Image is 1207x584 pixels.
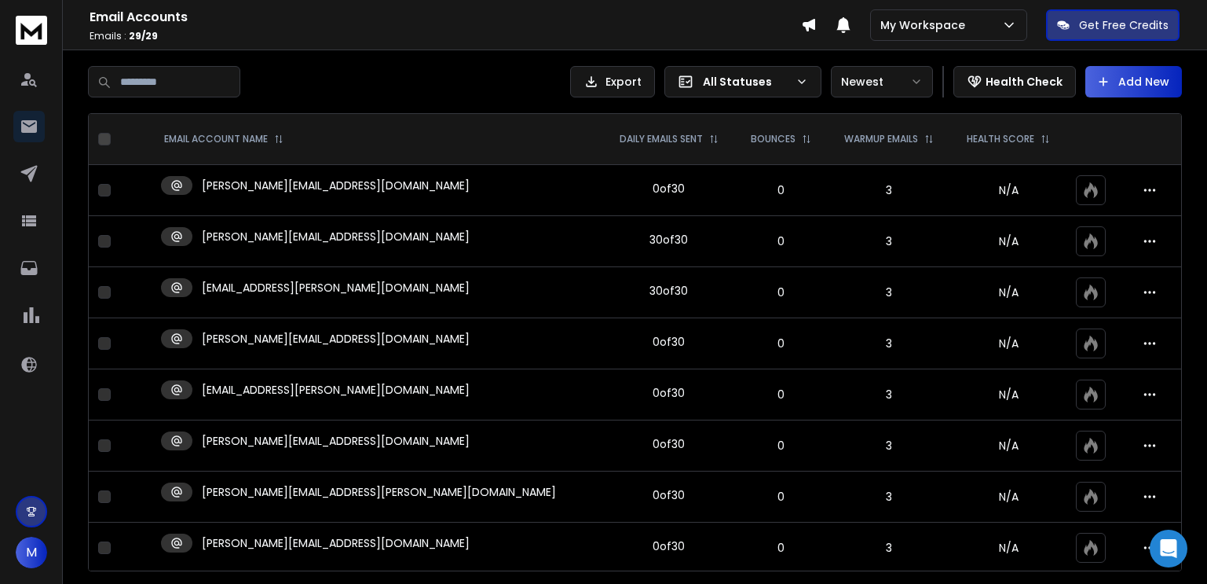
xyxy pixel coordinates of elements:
p: 0 [744,336,817,351]
div: 0 of 30 [653,181,685,197]
div: 30 of 30 [649,232,688,248]
button: M [16,537,47,568]
p: Health Check [986,74,1063,90]
p: [PERSON_NAME][EMAIL_ADDRESS][DOMAIN_NAME] [202,178,470,193]
div: 0 of 30 [653,538,685,554]
p: 0 [744,489,817,505]
p: Get Free Credits [1079,17,1169,33]
p: N/A [960,438,1057,454]
p: My Workspace [880,17,971,33]
p: N/A [960,489,1057,505]
p: N/A [960,182,1057,198]
button: Health Check [953,66,1076,97]
div: 0 of 30 [653,334,685,350]
p: N/A [960,387,1057,402]
p: HEALTH SCORE [967,133,1034,145]
p: 0 [744,540,817,556]
p: 0 [744,438,817,454]
button: Get Free Credits [1046,9,1180,41]
h1: Email Accounts [90,8,801,27]
td: 3 [827,165,950,216]
td: 3 [827,267,950,318]
p: All Statuses [703,74,789,90]
p: [PERSON_NAME][EMAIL_ADDRESS][DOMAIN_NAME] [202,331,470,347]
div: 30 of 30 [649,283,688,299]
p: 0 [744,233,817,249]
td: 3 [827,369,950,421]
p: WARMUP EMAILS [844,133,918,145]
div: Open Intercom Messenger [1150,530,1187,567]
p: N/A [960,540,1057,556]
p: N/A [960,233,1057,249]
button: Newest [831,66,933,97]
td: 3 [827,216,950,267]
p: [EMAIL_ADDRESS][PERSON_NAME][DOMAIN_NAME] [202,382,470,398]
p: N/A [960,336,1057,351]
p: DAILY EMAILS SENT [620,133,703,145]
p: 0 [744,387,817,402]
div: 0 of 30 [653,487,685,503]
p: [PERSON_NAME][EMAIL_ADDRESS][PERSON_NAME][DOMAIN_NAME] [202,484,556,500]
p: [PERSON_NAME][EMAIL_ADDRESS][DOMAIN_NAME] [202,433,470,449]
p: 0 [744,285,817,300]
p: 0 [744,182,817,198]
td: 3 [827,472,950,523]
p: BOUNCES [751,133,796,145]
img: logo [16,16,47,45]
p: [PERSON_NAME][EMAIL_ADDRESS][DOMAIN_NAME] [202,535,470,551]
p: Emails : [90,30,801,42]
td: 3 [827,421,950,472]
button: Export [570,66,655,97]
p: [EMAIL_ADDRESS][PERSON_NAME][DOMAIN_NAME] [202,280,470,296]
div: 0 of 30 [653,385,685,401]
div: EMAIL ACCOUNT NAME [164,133,283,145]
span: 29 / 29 [129,29,158,42]
p: [PERSON_NAME][EMAIL_ADDRESS][DOMAIN_NAME] [202,229,470,244]
p: N/A [960,285,1057,300]
td: 3 [827,318,950,369]
td: 3 [827,523,950,574]
div: 0 of 30 [653,436,685,452]
button: Add New [1085,66,1182,97]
